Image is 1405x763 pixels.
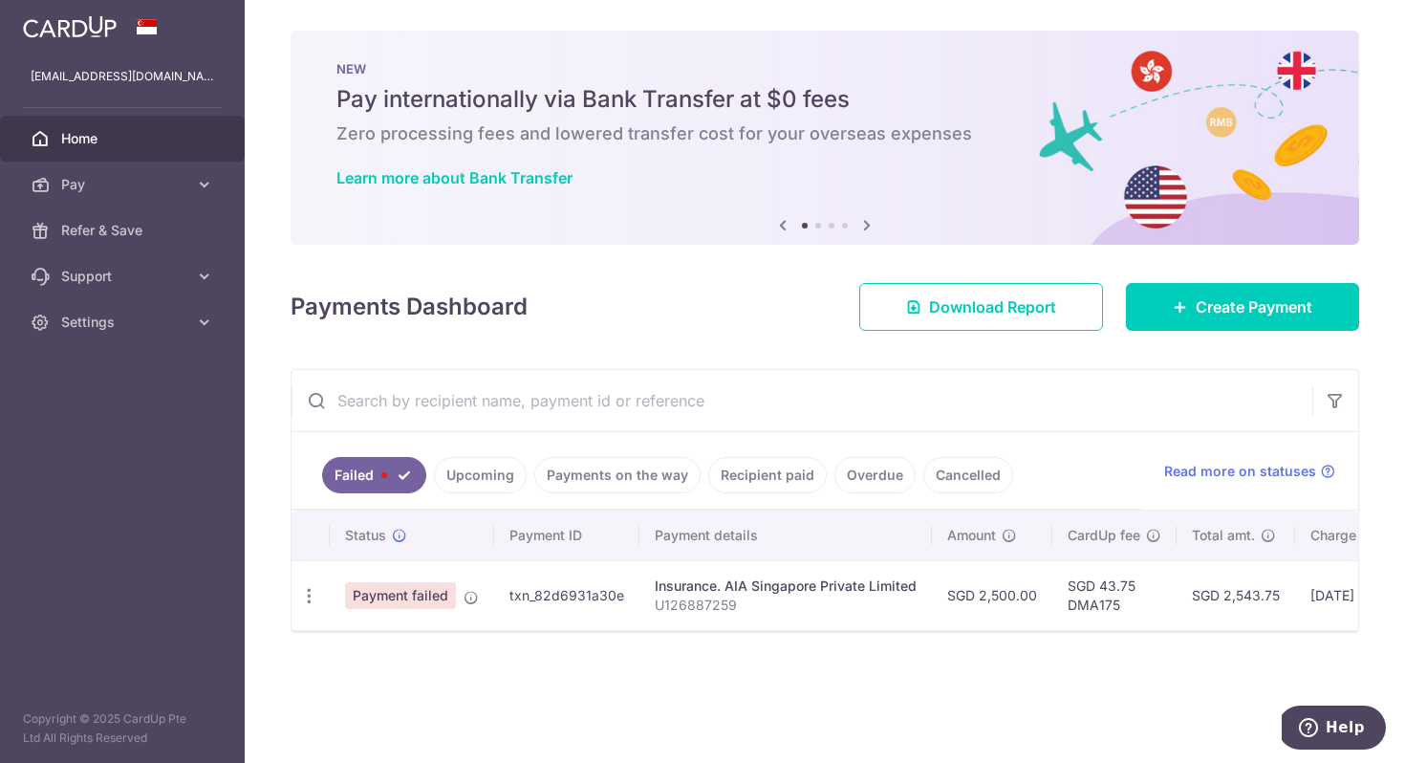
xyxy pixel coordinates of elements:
[708,457,827,493] a: Recipient paid
[291,290,528,324] h4: Payments Dashboard
[1177,560,1295,630] td: SGD 2,543.75
[61,221,187,240] span: Refer & Save
[61,313,187,332] span: Settings
[1126,283,1359,331] a: Create Payment
[639,511,932,560] th: Payment details
[31,67,214,86] p: [EMAIL_ADDRESS][DOMAIN_NAME]
[534,457,701,493] a: Payments on the way
[1052,560,1177,630] td: SGD 43.75 DMA175
[345,582,456,609] span: Payment failed
[1192,526,1255,545] span: Total amt.
[61,267,187,286] span: Support
[947,526,996,545] span: Amount
[494,560,639,630] td: txn_82d6931a30e
[929,295,1056,318] span: Download Report
[336,84,1313,115] h5: Pay internationally via Bank Transfer at $0 fees
[859,283,1103,331] a: Download Report
[1164,462,1335,481] a: Read more on statuses
[292,370,1312,431] input: Search by recipient name, payment id or reference
[1068,526,1140,545] span: CardUp fee
[494,511,639,560] th: Payment ID
[23,15,117,38] img: CardUp
[345,526,386,545] span: Status
[1310,526,1389,545] span: Charge date
[291,31,1359,245] img: Bank transfer banner
[61,129,187,148] span: Home
[655,596,917,615] p: U126887259
[322,457,426,493] a: Failed
[1282,706,1386,753] iframe: Opens a widget where you can find more information
[834,457,916,493] a: Overdue
[932,560,1052,630] td: SGD 2,500.00
[1196,295,1312,318] span: Create Payment
[923,457,1013,493] a: Cancelled
[434,457,527,493] a: Upcoming
[336,168,573,187] a: Learn more about Bank Transfer
[1164,462,1316,481] span: Read more on statuses
[336,61,1313,76] p: NEW
[61,175,187,194] span: Pay
[336,122,1313,145] h6: Zero processing fees and lowered transfer cost for your overseas expenses
[655,577,917,596] div: Insurance. AIA Singapore Private Limited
